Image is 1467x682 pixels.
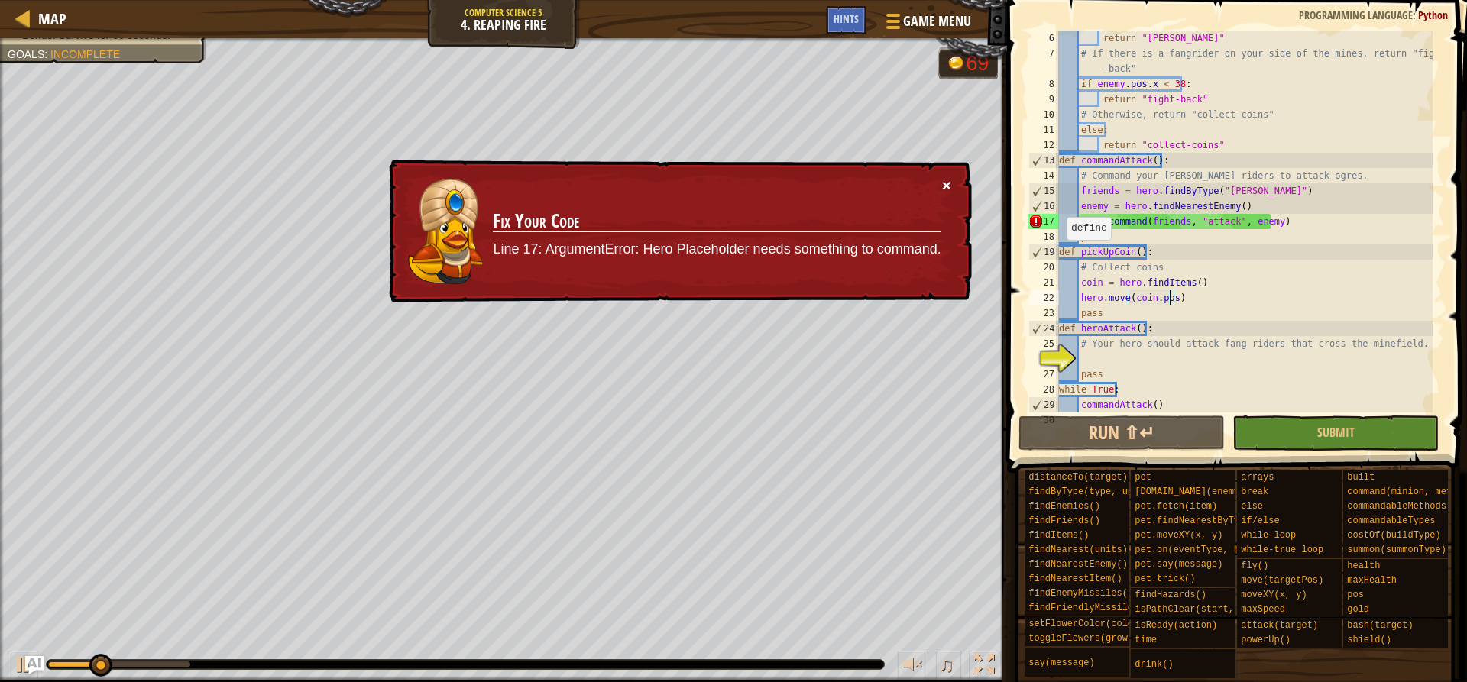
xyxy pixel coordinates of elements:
div: 29 [1029,397,1059,412]
div: 27 [1028,367,1059,382]
button: Game Menu [874,6,980,42]
span: move(targetPos) [1241,575,1323,586]
div: 26 [1028,351,1059,367]
span: time [1135,635,1157,645]
span: findNearestItem() [1028,574,1122,584]
span: bash(target) [1347,620,1413,631]
span: maxHealth [1347,575,1397,586]
span: Python [1418,8,1448,22]
span: Incomplete [50,48,120,60]
div: 7 [1028,46,1059,76]
a: Map [31,8,66,29]
span: findEnemies() [1028,501,1100,512]
span: pet.say(message) [1135,559,1222,570]
span: maxSpeed [1241,604,1285,615]
span: gold [1347,604,1369,615]
span: isPathClear(start, end) [1135,604,1261,615]
span: summon(summonType) [1347,545,1446,555]
span: isReady(action) [1135,620,1217,631]
span: pet.findNearestByType(type) [1135,516,1283,526]
button: ♫ [936,651,962,682]
span: else [1241,501,1263,512]
h3: Fix Your Code [493,208,941,236]
span: Game Menu [903,11,971,31]
span: Hints [834,11,859,26]
button: Run ⇧↵ [1018,415,1225,451]
span: while-loop [1241,530,1296,541]
div: 6 [1028,31,1059,46]
div: 13 [1029,153,1059,168]
div: 15 [1029,183,1059,199]
span: costOf(buildType) [1347,530,1440,541]
span: findEnemyMissiles() [1028,588,1133,599]
span: : [44,48,50,60]
span: shield() [1347,635,1391,645]
span: say(message) [1028,658,1094,668]
button: Submit [1232,415,1439,451]
div: 23 [1028,305,1059,321]
div: 12 [1028,137,1059,153]
span: pet.on(eventType, handler) [1135,545,1278,555]
span: moveXY(x, y) [1241,590,1307,600]
span: [DOMAIN_NAME](enemy) [1135,486,1245,497]
span: findNearest(units) [1028,545,1128,555]
span: pet [1135,472,1151,483]
div: 11 [1028,122,1059,137]
span: health [1347,561,1380,571]
span: findNearestEnemy() [1028,559,1128,570]
div: 19 [1029,244,1059,260]
div: 25 [1028,336,1059,351]
span: findByType(type, units) [1028,486,1155,497]
button: Ask AI [25,656,44,674]
div: 20 [1028,260,1059,275]
span: ♫ [939,653,954,676]
div: 28 [1028,382,1059,397]
button: Toggle fullscreen [969,651,999,682]
code: define [1071,222,1107,234]
span: pet.fetch(item) [1135,501,1217,512]
div: 16 [1029,199,1059,214]
span: pos [1347,590,1364,600]
span: attack(target) [1241,620,1318,631]
button: × [942,181,952,197]
div: 17 [1028,214,1059,229]
span: commandableMethods [1347,501,1446,512]
span: built [1347,472,1375,483]
span: findHazards() [1135,590,1206,600]
div: 22 [1028,290,1059,305]
span: findItems() [1028,530,1089,541]
span: : [1413,8,1418,22]
span: powerUp() [1241,635,1291,645]
div: 8 [1028,76,1059,92]
span: setFlowerColor(color) [1028,619,1144,629]
div: 24 [1029,321,1059,336]
div: 9 [1028,92,1059,107]
p: Line 17: ArgumentError: Hero Placeholder needs something to command. [493,237,941,263]
div: Team 'humans' has 69 gold. [938,47,998,79]
span: Goals [8,48,44,60]
span: findFriends() [1028,516,1100,526]
div: 30 [1028,412,1059,428]
div: 18 [1028,229,1059,244]
span: fly() [1241,561,1268,571]
div: 14 [1028,168,1059,183]
span: Programming language [1299,8,1413,22]
span: toggleFlowers(grow) [1028,633,1133,644]
span: arrays [1241,472,1274,483]
button: Adjust volume [898,651,928,682]
div: 21 [1028,275,1059,290]
span: distanceTo(target) [1028,472,1128,483]
span: commandableTypes [1347,516,1435,526]
span: pet.moveXY(x, y) [1135,530,1222,541]
button: Ctrl + P: Play [8,651,38,682]
span: drink() [1135,659,1173,670]
div: 69 [966,53,989,74]
span: findFriendlyMissiles() [1028,603,1149,613]
span: Submit [1317,424,1355,441]
img: duck_pender.png [406,173,484,282]
span: pet.trick() [1135,574,1195,584]
span: break [1241,486,1268,497]
span: while-true loop [1241,545,1323,555]
div: 10 [1028,107,1059,122]
span: if/else [1241,516,1279,526]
